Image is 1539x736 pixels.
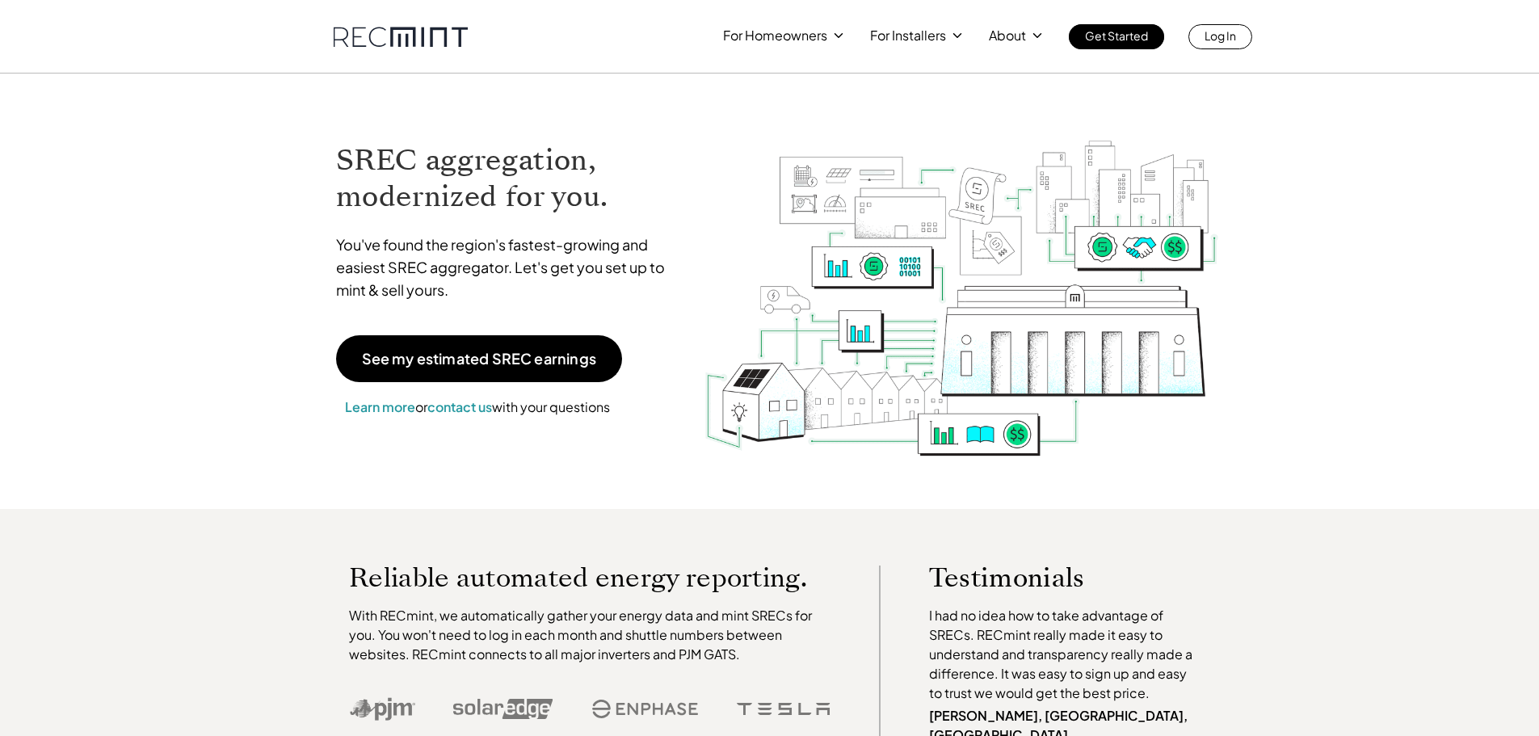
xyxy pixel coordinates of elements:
p: Log In [1205,24,1236,47]
a: Log In [1188,24,1252,49]
p: For Homeowners [723,24,827,47]
p: Get Started [1085,24,1148,47]
p: For Installers [870,24,946,47]
p: About [989,24,1026,47]
p: Reliable automated energy reporting. [349,566,830,590]
h1: SREC aggregation, modernized for you. [336,142,680,215]
p: With RECmint, we automatically gather your energy data and mint SRECs for you. You won't need to ... [349,606,830,664]
p: or with your questions [336,397,619,418]
img: RECmint value cycle [704,98,1219,461]
a: contact us [427,398,492,415]
p: Testimonials [929,566,1170,590]
a: Learn more [345,398,415,415]
p: I had no idea how to take advantage of SRECs. RECmint really made it easy to understand and trans... [929,606,1201,703]
p: You've found the region's fastest-growing and easiest SREC aggregator. Let's get you set up to mi... [336,233,680,301]
a: Get Started [1069,24,1164,49]
a: See my estimated SREC earnings [336,335,622,382]
p: See my estimated SREC earnings [362,351,596,366]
